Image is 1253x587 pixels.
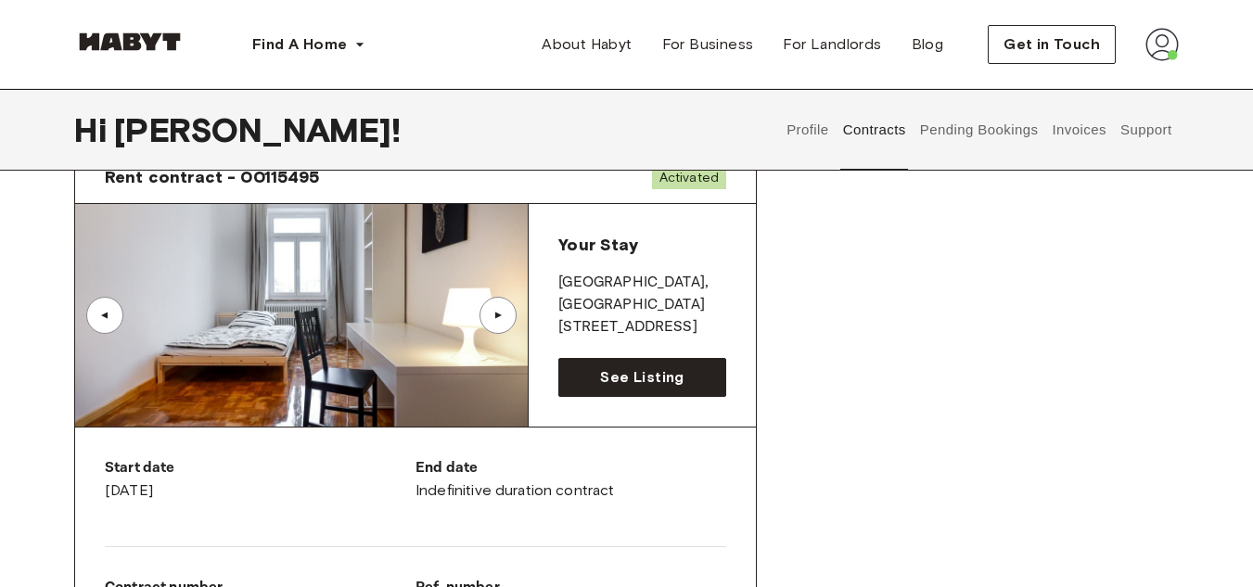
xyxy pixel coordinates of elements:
[416,457,726,479] p: End date
[647,26,769,63] a: For Business
[105,166,320,188] span: Rent contract - 00115495
[96,310,114,321] div: ▲
[558,316,726,338] p: [STREET_ADDRESS]
[652,166,726,189] span: Activated
[558,235,637,255] span: Your Stay
[74,110,114,149] span: Hi
[114,110,401,149] span: [PERSON_NAME] !
[1118,89,1174,171] button: Support
[527,26,646,63] a: About Habyt
[558,272,726,316] p: [GEOGRAPHIC_DATA] , [GEOGRAPHIC_DATA]
[416,457,726,502] div: Indefinitive duration contract
[662,33,754,56] span: For Business
[74,32,185,51] img: Habyt
[840,89,908,171] button: Contracts
[600,366,684,389] span: See Listing
[1050,89,1108,171] button: Invoices
[1145,28,1179,61] img: avatar
[75,204,528,427] img: Image of the room
[542,33,632,56] span: About Habyt
[105,457,416,479] p: Start date
[917,89,1041,171] button: Pending Bookings
[912,33,944,56] span: Blog
[237,26,380,63] button: Find A Home
[1004,33,1100,56] span: Get in Touch
[489,310,507,321] div: ▲
[988,25,1116,64] button: Get in Touch
[768,26,896,63] a: For Landlords
[783,33,881,56] span: For Landlords
[252,33,347,56] span: Find A Home
[785,89,832,171] button: Profile
[558,358,726,397] a: See Listing
[105,457,416,502] div: [DATE]
[780,89,1179,171] div: user profile tabs
[897,26,959,63] a: Blog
